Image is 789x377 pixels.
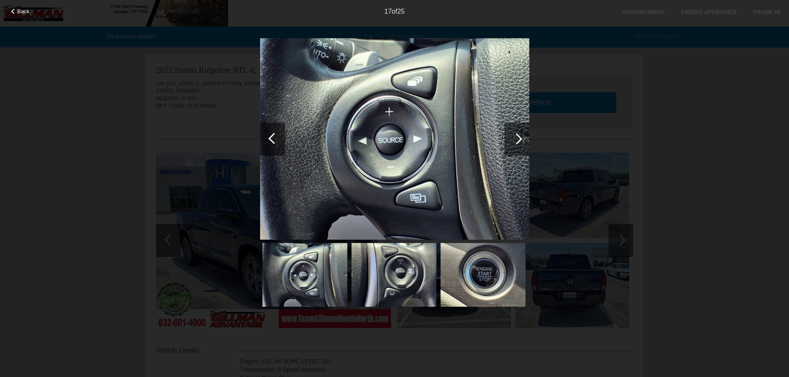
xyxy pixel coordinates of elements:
a: Appointment [622,9,664,15]
a: Credit Approved [681,9,736,15]
img: image.aspx [260,38,529,240]
span: 17 [384,8,392,15]
span: 25 [397,8,405,15]
img: image.aspx [351,243,436,307]
img: image.aspx [262,243,347,307]
img: image.aspx [440,243,525,307]
a: Trade-In [753,9,781,15]
span: Back [17,8,30,14]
